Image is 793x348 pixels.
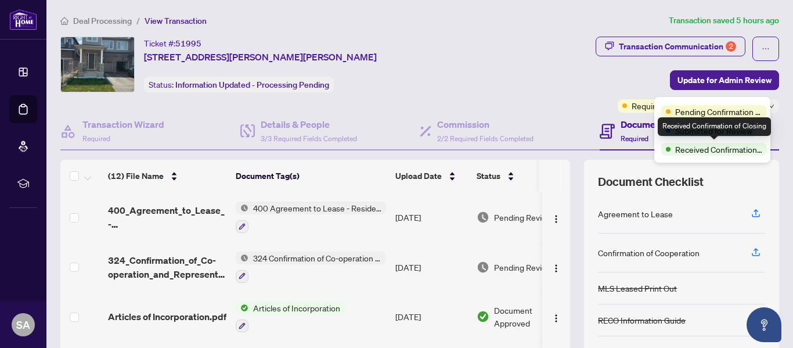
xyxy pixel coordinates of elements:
[82,134,110,143] span: Required
[547,307,565,326] button: Logo
[675,143,762,156] span: Received Confirmation of Closing
[596,37,745,56] button: Transaction Communication2
[670,70,779,90] button: Update for Admin Review
[494,211,552,224] span: Pending Review
[726,41,736,52] div: 2
[477,310,489,323] img: Document Status
[248,252,386,264] span: 324 Confirmation of Co-operation and Representation - Tenant/Landlord
[598,246,700,259] div: Confirmation of Cooperation
[658,117,771,136] div: Received Confirmation of Closing
[136,14,140,27] li: /
[61,37,134,92] img: IMG-X12316385_1.jpg
[391,192,472,242] td: [DATE]
[108,170,164,182] span: (12) File Name
[552,264,561,273] img: Logo
[598,282,677,295] div: MLS Leased Print Out
[108,253,226,281] span: 324_Confirmation_of_Co-operation_and_Representation_-_Tenant_Landlord_-EXECUTED 1.pdf
[552,314,561,323] img: Logo
[236,302,345,333] button: Status IconArticles of Incorporation
[248,302,345,314] span: Articles of Incorporation
[477,170,500,182] span: Status
[598,174,704,190] span: Document Checklist
[494,304,566,329] span: Document Approved
[391,242,472,292] td: [DATE]
[261,134,357,143] span: 3/3 Required Fields Completed
[669,14,779,27] article: Transaction saved 5 hours ago
[494,261,552,274] span: Pending Review
[547,208,565,227] button: Logo
[747,307,781,342] button: Open asap
[144,37,201,50] div: Ticket #:
[248,202,386,214] span: 400 Agreement to Lease - Residential
[16,317,30,333] span: SA
[236,252,386,283] button: Status Icon324 Confirmation of Co-operation and Representation - Tenant/Landlord
[472,160,571,192] th: Status
[621,117,669,131] h4: Documents
[73,16,132,26] span: Deal Processing
[762,45,770,53] span: ellipsis
[437,134,534,143] span: 2/2 Required Fields Completed
[619,37,736,56] div: Transaction Communication
[621,134,648,143] span: Required
[108,310,226,324] span: Articles of Incorporation.pdf
[437,117,534,131] h4: Commission
[391,160,472,192] th: Upload Date
[769,103,774,109] span: down
[175,80,329,90] span: Information Updated - Processing Pending
[231,160,391,192] th: Document Tag(s)
[9,9,37,30] img: logo
[261,117,357,131] h4: Details & People
[391,292,472,342] td: [DATE]
[144,50,377,64] span: [STREET_ADDRESS][PERSON_NAME][PERSON_NAME]
[60,17,69,25] span: home
[477,211,489,224] img: Document Status
[145,16,207,26] span: View Transaction
[82,117,164,131] h4: Transaction Wizard
[552,214,561,224] img: Logo
[236,202,386,233] button: Status Icon400 Agreement to Lease - Residential
[598,207,673,220] div: Agreement to Lease
[677,71,772,89] span: Update for Admin Review
[632,99,723,112] span: Requires Additional Docs
[175,38,201,49] span: 51995
[598,314,686,327] div: RECO Information Guide
[675,105,762,118] span: Pending Confirmation of Closing
[236,202,248,214] img: Status Icon
[547,258,565,277] button: Logo
[395,170,442,182] span: Upload Date
[144,77,334,92] div: Status:
[477,261,489,274] img: Document Status
[236,252,248,264] img: Status Icon
[108,203,226,231] span: 400_Agreement_to_Lease_-_Residential_Update_2025-09-22_14_53_33_Last.pdf
[236,302,248,314] img: Status Icon
[103,160,231,192] th: (12) File Name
